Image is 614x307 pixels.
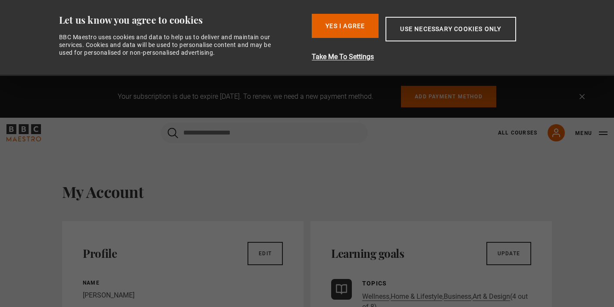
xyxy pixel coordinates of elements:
a: Add payment method [401,86,496,107]
p: Topics [362,279,531,288]
p: [PERSON_NAME] [83,290,283,301]
div: Let us know you agree to cookies [59,14,305,26]
a: Business [444,292,471,301]
button: Submit the search query [168,128,178,138]
button: Use necessary cookies only [385,17,516,41]
h2: Profile [83,247,117,260]
a: Wellness [362,292,389,301]
button: Take Me To Settings [312,52,561,62]
a: All Courses [498,129,537,137]
button: Yes I Agree [312,14,379,38]
h1: My Account [62,182,552,200]
a: Update [486,242,531,265]
p: Name [83,279,283,287]
a: Home & Lifestyle [391,292,442,301]
svg: BBC Maestro [6,124,41,141]
h2: Learning goals [331,247,404,260]
button: Toggle navigation [575,129,608,138]
input: Search [161,122,368,143]
p: Your subscription is due to expire [DATE]. To renew, we need a new payment method. [118,91,373,102]
div: BBC Maestro uses cookies and data to help us to deliver and maintain our services. Cookies and da... [59,33,281,57]
a: Edit [247,242,283,265]
a: Art & Design [473,292,510,301]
